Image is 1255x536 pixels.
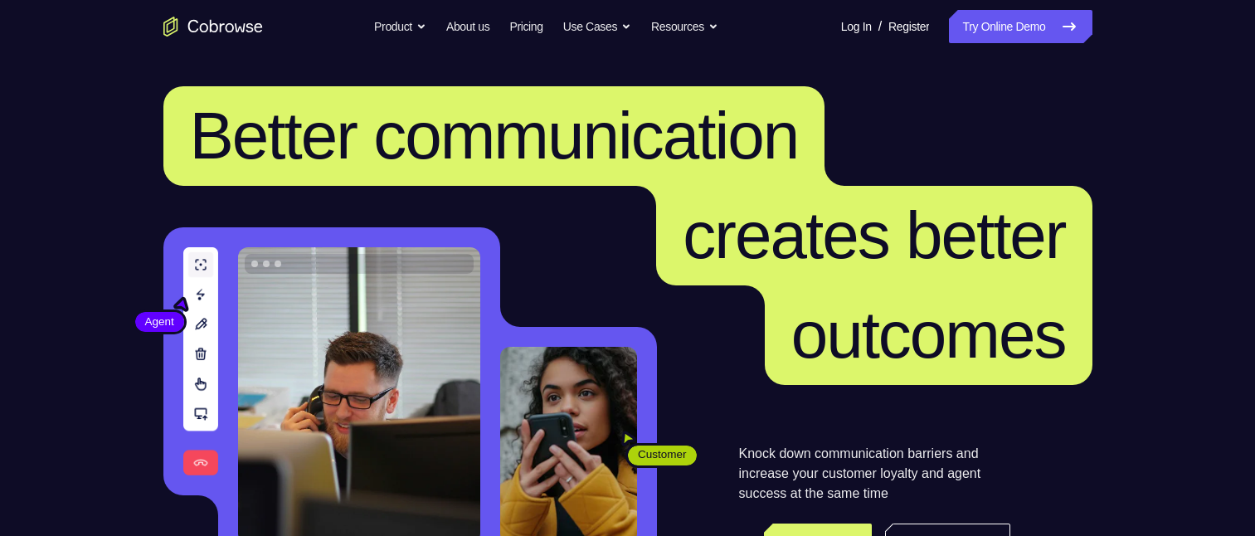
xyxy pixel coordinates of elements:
button: Resources [651,10,718,43]
a: Log In [841,10,872,43]
span: creates better [683,198,1065,272]
a: About us [446,10,489,43]
span: Better communication [190,99,799,173]
p: Knock down communication barriers and increase your customer loyalty and agent success at the sam... [739,444,1010,504]
a: Try Online Demo [949,10,1092,43]
button: Use Cases [563,10,631,43]
a: Register [888,10,929,43]
a: Pricing [509,10,542,43]
span: outcomes [791,298,1066,372]
span: / [878,17,882,37]
a: Go to the home page [163,17,263,37]
button: Product [374,10,426,43]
